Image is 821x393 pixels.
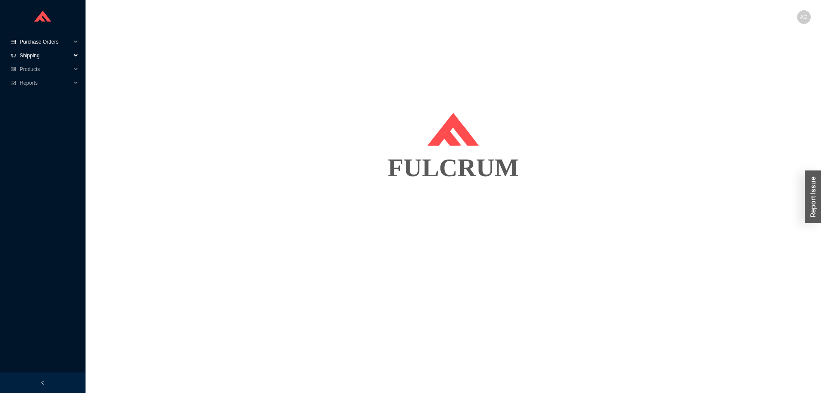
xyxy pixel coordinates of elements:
span: Reports [20,76,71,90]
span: Purchase Orders [20,35,71,49]
span: AG [800,10,807,24]
span: read [10,67,16,72]
div: FULCRUM [96,146,811,189]
span: Shipping [20,49,71,62]
span: credit-card [10,39,16,44]
span: left [40,380,45,385]
span: fund [10,80,16,86]
span: Products [20,62,71,76]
